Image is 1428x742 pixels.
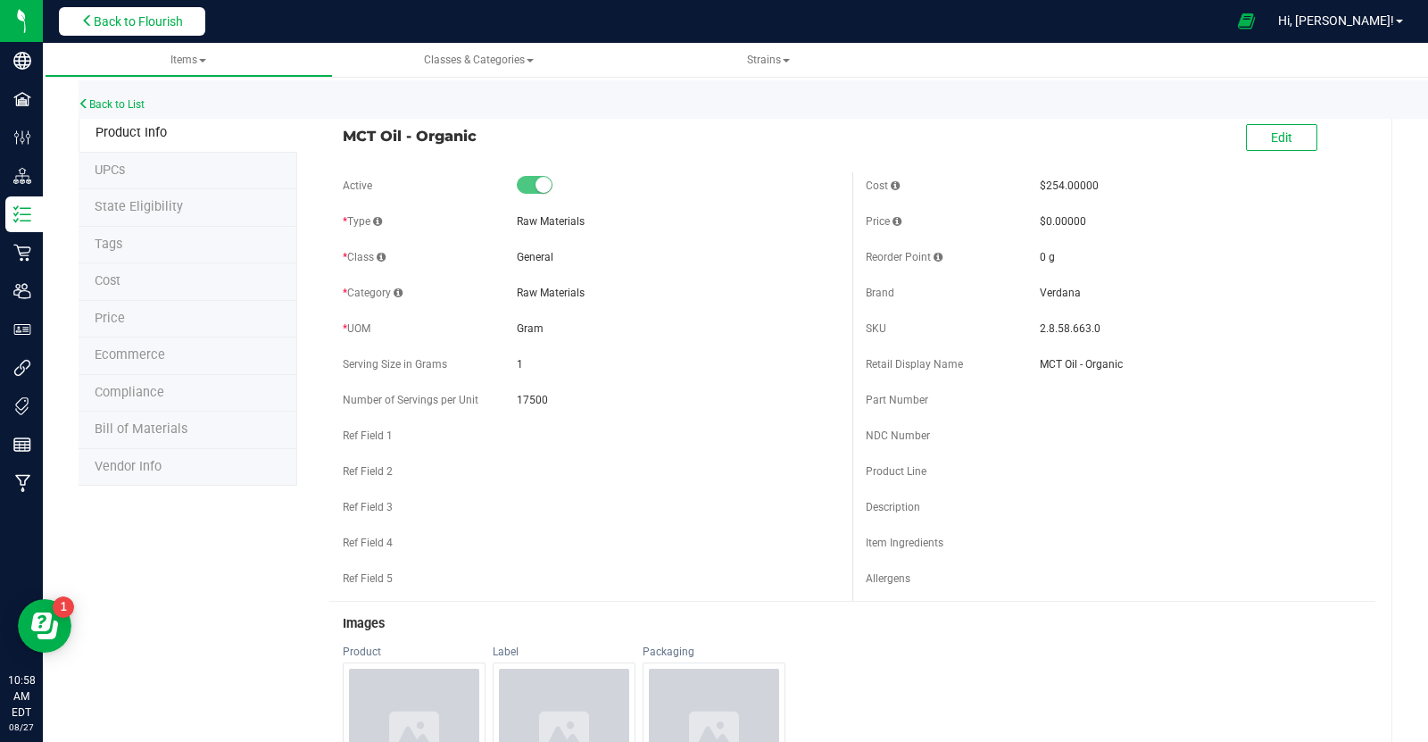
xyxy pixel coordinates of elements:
[866,394,928,406] span: Part Number
[1040,251,1055,263] span: 0 g
[866,322,886,335] span: SKU
[95,163,125,178] span: Tag
[95,459,162,474] span: Vendor Info
[18,599,71,653] iframe: Resource center
[866,179,900,192] span: Cost
[866,501,920,513] span: Description
[8,672,35,721] p: 10:58 AM EDT
[343,125,839,146] span: MCT Oil - Organic
[13,282,31,300] inline-svg: Users
[13,167,31,185] inline-svg: Distribution
[343,179,372,192] span: Active
[1278,13,1394,28] span: Hi, [PERSON_NAME]!
[343,251,386,263] span: Class
[1246,124,1317,151] button: Edit
[95,199,183,214] span: Tag
[1226,4,1266,38] span: Open Ecommerce Menu
[343,322,370,335] span: UOM
[343,617,1362,631] h3: Images
[13,90,31,108] inline-svg: Facilities
[53,596,74,618] iframe: Resource center unread badge
[866,537,943,549] span: Item Ingredients
[866,251,942,263] span: Reorder Point
[493,645,635,659] div: Label
[13,321,31,338] inline-svg: User Roles
[13,52,31,70] inline-svg: Company
[517,287,585,299] span: Raw Materials
[13,205,31,223] inline-svg: Inventory
[517,356,839,372] span: 1
[95,125,167,140] span: Product Info
[866,465,926,478] span: Product Line
[517,251,553,263] span: General
[866,215,901,228] span: Price
[8,721,35,734] p: 08/27
[95,347,165,363] span: Ecommerce
[1040,321,1362,337] span: 2.8.58.663.0
[643,645,785,659] div: Packaging
[1271,130,1292,145] span: Edit
[1040,356,1362,372] span: MCT Oil - Organic
[517,392,839,408] span: 17500
[13,474,31,492] inline-svg: Manufacturing
[59,7,205,36] button: Back to Flourish
[13,436,31,454] inline-svg: Reports
[343,465,393,478] span: Ref Field 2
[866,429,930,442] span: NDC Number
[517,215,585,228] span: Raw Materials
[1040,215,1086,228] span: $0.00000
[13,359,31,377] inline-svg: Integrations
[1040,179,1099,192] span: $254.00000
[95,237,122,252] span: Tag
[95,311,125,326] span: Price
[517,322,544,335] span: Gram
[1040,285,1362,301] span: Verdana
[866,358,963,371] span: Retail Display Name
[343,358,447,371] span: Serving Size in Grams
[747,54,790,66] span: Strains
[343,537,393,549] span: Ref Field 4
[95,385,164,400] span: Compliance
[343,501,393,513] span: Ref Field 3
[866,287,894,299] span: Brand
[13,244,31,262] inline-svg: Retail
[13,397,31,415] inline-svg: Tags
[95,273,120,288] span: Cost
[343,645,486,659] div: Product
[79,98,145,111] a: Back to List
[170,54,206,66] span: Items
[95,421,187,437] span: Bill of Materials
[343,394,478,406] span: Number of Servings per Unit
[343,287,403,299] span: Category
[343,215,382,228] span: Type
[343,572,393,585] span: Ref Field 5
[866,572,910,585] span: Allergens
[424,54,534,66] span: Classes & Categories
[343,429,393,442] span: Ref Field 1
[94,14,183,29] span: Back to Flourish
[13,129,31,146] inline-svg: Configuration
